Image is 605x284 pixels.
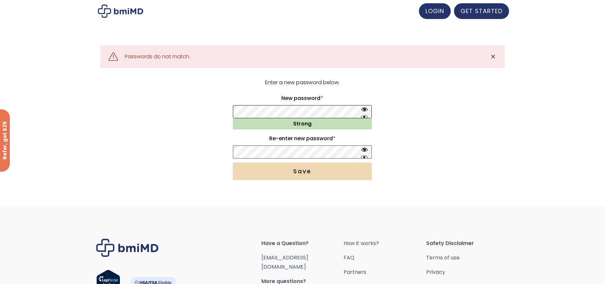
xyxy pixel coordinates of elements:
a: Terms of use [426,253,509,262]
button: Hide password [361,106,368,118]
a: How it works? [344,239,426,248]
img: Brand Logo [96,239,159,257]
a: [EMAIL_ADDRESS][DOMAIN_NAME] [261,254,308,271]
span: GET STARTED [461,7,502,15]
button: Hide password [361,146,368,158]
span: Safety Disclaimer [426,239,509,248]
div: Strong [233,118,372,129]
a: FAQ [344,253,426,262]
span: Have a Question? [261,239,344,248]
span: ✕ [490,52,496,61]
img: My account [98,5,143,18]
button: Save [233,162,372,180]
label: Re-enter new password [233,133,372,144]
p: Enter a new password below. [232,78,373,87]
label: New password [233,93,372,104]
a: ✕ [487,50,500,63]
div: Passwords do not match. [125,52,190,61]
a: Privacy [426,268,509,277]
a: GET STARTED [454,3,509,19]
a: Partners [344,268,426,277]
span: LOGIN [425,7,444,15]
a: LOGIN [419,3,451,19]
